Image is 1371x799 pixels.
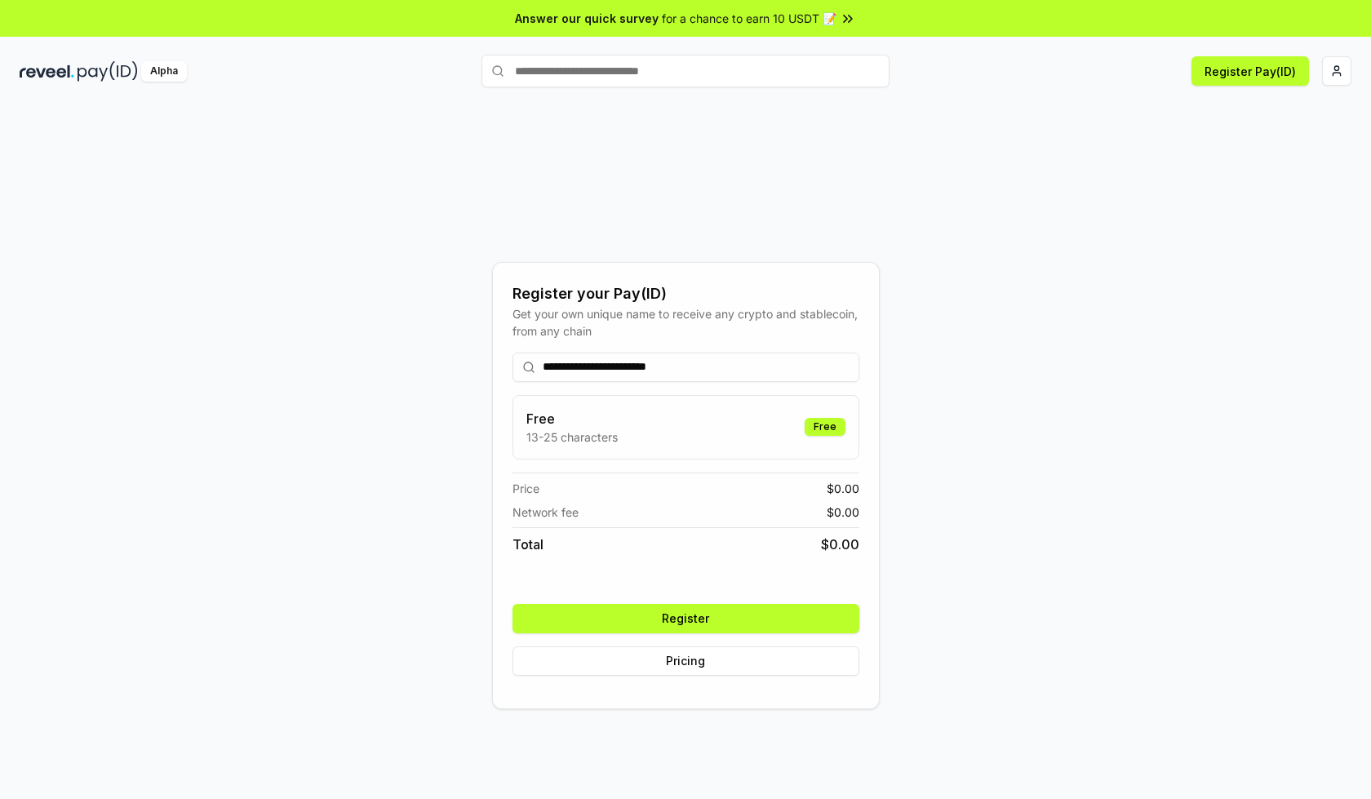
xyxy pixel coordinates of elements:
div: Register your Pay(ID) [512,282,859,305]
button: Register Pay(ID) [1191,56,1309,86]
h3: Free [526,409,618,428]
div: Alpha [141,61,187,82]
span: Price [512,480,539,497]
div: Free [805,418,845,436]
span: Total [512,535,544,554]
div: Get your own unique name to receive any crypto and stablecoin, from any chain [512,305,859,340]
span: Network fee [512,504,579,521]
img: reveel_dark [20,61,74,82]
img: pay_id [78,61,138,82]
span: $ 0.00 [821,535,859,554]
span: Answer our quick survey [515,10,659,27]
button: Pricing [512,646,859,676]
button: Register [512,604,859,633]
p: 13-25 characters [526,428,618,446]
span: $ 0.00 [827,480,859,497]
span: $ 0.00 [827,504,859,521]
span: for a chance to earn 10 USDT 📝 [662,10,836,27]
